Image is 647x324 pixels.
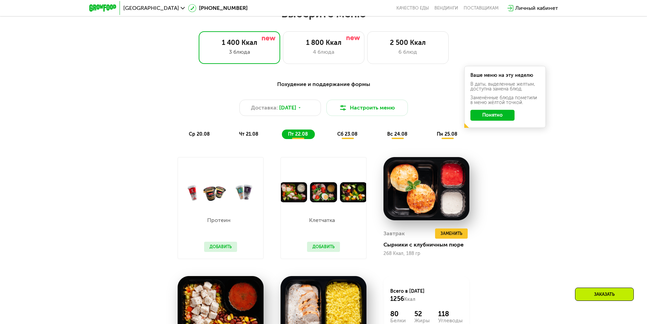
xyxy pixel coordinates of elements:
div: Белки [390,318,406,323]
div: Сырники с клубничным пюре [383,241,475,248]
p: Клетчатка [307,218,337,223]
div: 1 800 Ккал [290,38,357,47]
span: Доставка: [251,104,278,112]
button: Добавить [307,242,340,252]
a: [PHONE_NUMBER] [188,4,248,12]
span: ср 20.08 [189,131,210,137]
div: Ваше меню на эту неделю [470,73,540,78]
button: Заменить [435,228,468,239]
span: пт 22.08 [288,131,308,137]
div: Заменённые блюда пометили в меню жёлтой точкой. [470,96,540,105]
span: сб 23.08 [337,131,358,137]
span: чт 21.08 [239,131,258,137]
button: Настроить меню [326,100,408,116]
div: 2 500 Ккал [374,38,442,47]
span: 1256 [390,295,404,303]
div: 4 блюда [290,48,357,56]
div: 3 блюда [206,48,273,56]
p: Протеин [204,218,234,223]
div: В даты, выделенные желтым, доступна замена блюд. [470,82,540,91]
div: Жиры [414,318,430,323]
div: Всего в [DATE] [390,288,463,303]
div: Заказать [575,288,634,301]
div: поставщикам [464,5,499,11]
span: Ккал [404,296,415,302]
span: [DATE] [279,104,296,112]
button: Добавить [204,242,237,252]
div: 268 Ккал, 188 гр [383,251,469,256]
span: [GEOGRAPHIC_DATA] [123,5,179,11]
div: 118 [438,310,463,318]
span: вс 24.08 [387,131,408,137]
a: Вендинги [434,5,458,11]
div: 80 [390,310,406,318]
a: Качество еды [396,5,429,11]
div: Похудение и поддержание формы [123,80,525,89]
span: пн 25.08 [437,131,457,137]
div: 6 блюд [374,48,442,56]
div: 52 [414,310,430,318]
div: Завтрак [383,228,405,239]
div: Личный кабинет [515,4,558,12]
div: Углеводы [438,318,463,323]
span: Заменить [441,230,462,237]
div: 1 400 Ккал [206,38,273,47]
button: Понятно [470,110,515,121]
